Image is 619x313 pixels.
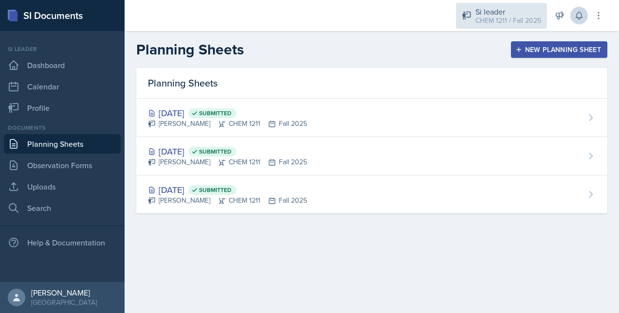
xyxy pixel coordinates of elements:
a: Calendar [4,77,121,96]
span: Submitted [199,186,232,194]
a: Observation Forms [4,156,121,175]
div: [GEOGRAPHIC_DATA] [31,297,97,307]
div: [PERSON_NAME] CHEM 1211 Fall 2025 [148,119,307,129]
a: Profile [4,98,121,118]
div: [PERSON_NAME] CHEM 1211 Fall 2025 [148,157,307,167]
div: [DATE] [148,145,307,158]
a: Dashboard [4,55,121,75]
a: [DATE] Submitted [PERSON_NAME]CHEM 1211Fall 2025 [136,175,607,213]
a: [DATE] Submitted [PERSON_NAME]CHEM 1211Fall 2025 [136,99,607,137]
h2: Planning Sheets [136,41,244,58]
div: [PERSON_NAME] [31,288,97,297]
div: Si leader [475,6,541,17]
div: [PERSON_NAME] CHEM 1211 Fall 2025 [148,195,307,206]
span: Submitted [199,109,232,117]
a: Planning Sheets [4,134,121,154]
a: Uploads [4,177,121,196]
div: Documents [4,123,121,132]
button: New Planning Sheet [511,41,607,58]
div: Planning Sheets [136,68,607,99]
a: Search [4,198,121,218]
div: CHEM 1211 / Fall 2025 [475,16,541,26]
div: [DATE] [148,106,307,120]
div: [DATE] [148,183,307,196]
span: Submitted [199,148,232,156]
div: Help & Documentation [4,233,121,252]
a: [DATE] Submitted [PERSON_NAME]CHEM 1211Fall 2025 [136,137,607,175]
div: Si leader [4,45,121,53]
div: New Planning Sheet [517,46,601,53]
